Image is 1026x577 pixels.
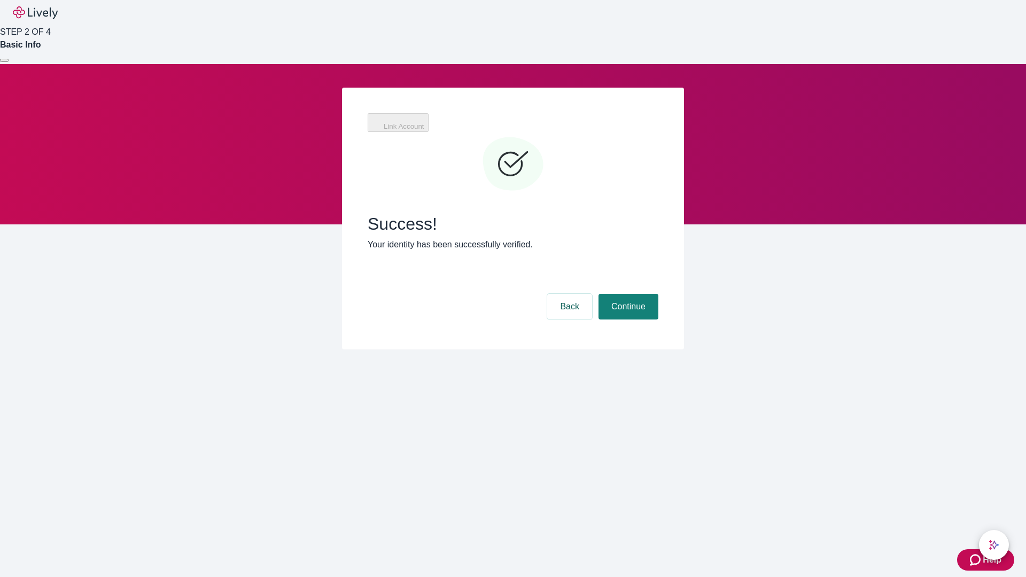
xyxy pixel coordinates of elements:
button: Back [547,294,592,319]
svg: Checkmark icon [481,132,545,197]
img: Lively [13,6,58,19]
span: Help [983,553,1001,566]
svg: Lively AI Assistant [989,540,999,550]
svg: Zendesk support icon [970,553,983,566]
button: Zendesk support iconHelp [957,549,1014,571]
button: chat [979,530,1009,560]
p: Your identity has been successfully verified. [368,238,658,251]
button: Link Account [368,113,429,132]
button: Continue [598,294,658,319]
span: Success! [368,214,658,234]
